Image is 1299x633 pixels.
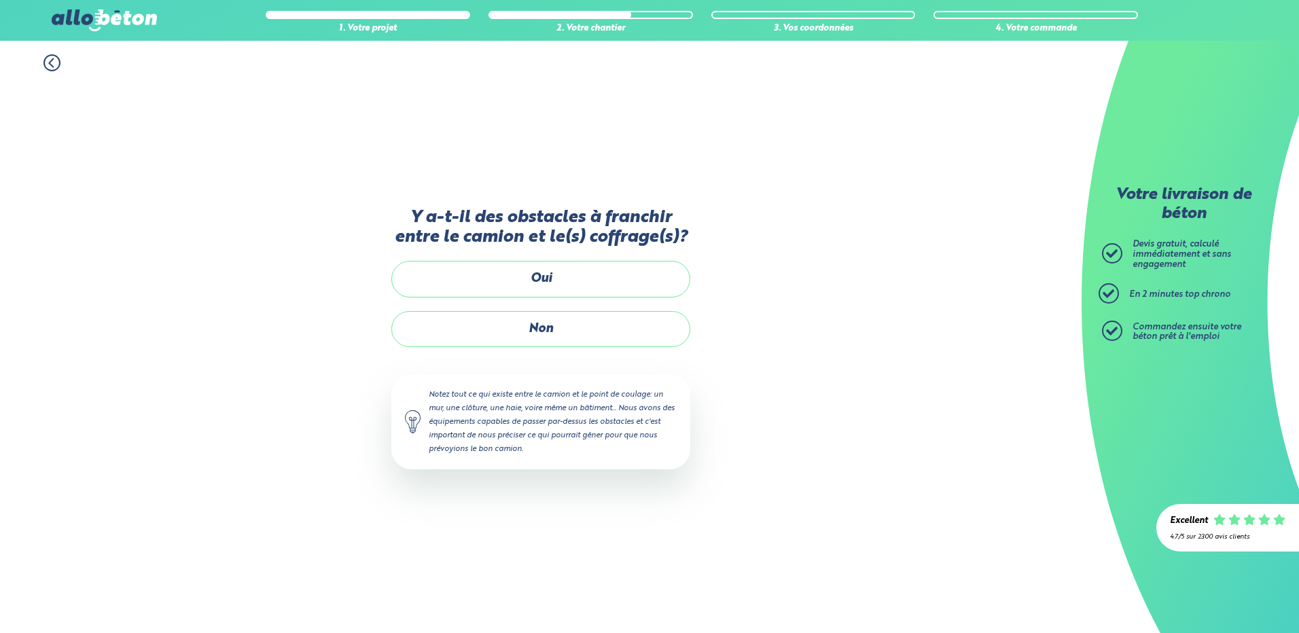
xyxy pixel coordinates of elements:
iframe: Help widget launcher [1178,580,1284,618]
div: 3. Vos coordonnées [711,24,916,34]
label: Y a-t-il des obstacles à franchir entre le camion et le(s) coffrage(s)? [391,208,690,248]
div: 4. Votre commande [933,24,1138,34]
span: En 2 minutes top chrono [1129,290,1230,299]
div: 1. Votre projet [266,24,470,34]
div: 4.7/5 sur 2300 avis clients [1170,533,1285,541]
div: Notez tout ce qui existe entre le camion et le point de coulage: un mur, une clôture, une haie, v... [391,374,690,470]
div: 2. Votre chantier [488,24,693,34]
img: allobéton [52,10,156,31]
label: Oui [391,261,690,297]
label: Non [391,311,690,347]
div: Excellent [1170,516,1208,526]
span: Devis gratuit, calculé immédiatement et sans engagement [1133,240,1231,268]
span: Commandez ensuite votre béton prêt à l'emploi [1133,323,1241,342]
p: Votre livraison de béton [1105,186,1262,223]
